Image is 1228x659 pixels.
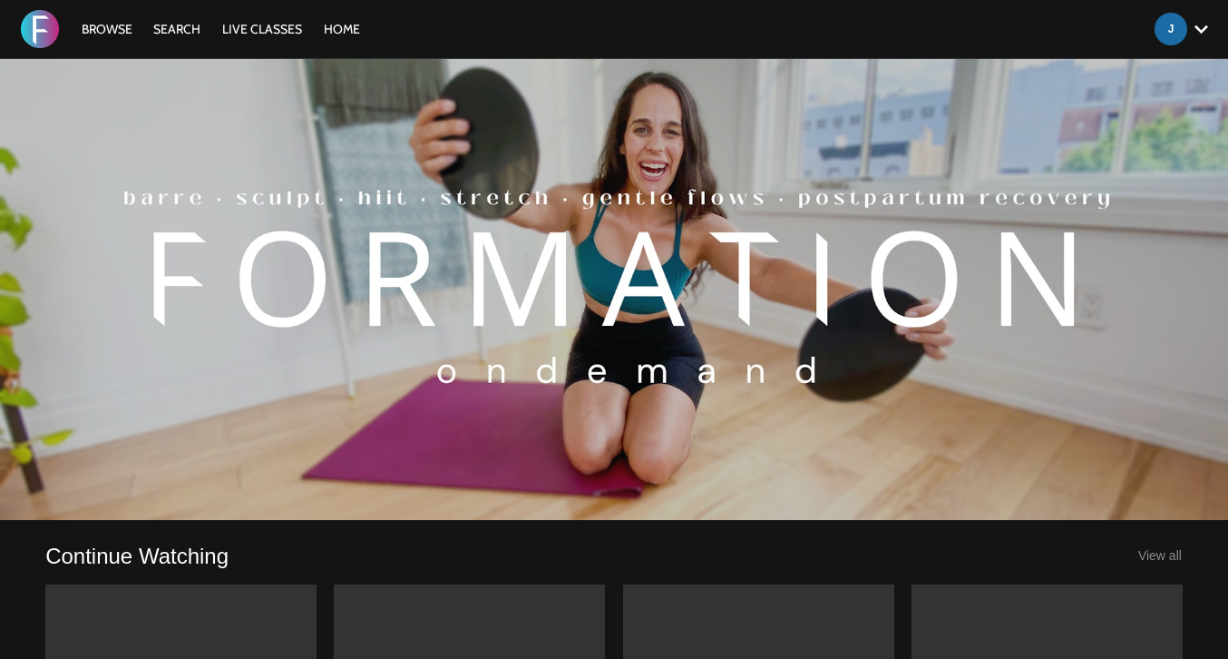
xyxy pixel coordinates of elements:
a: LIVE CLASSES [213,21,311,37]
a: Browse [73,21,141,37]
a: Continue Watching [45,542,229,570]
nav: Primary [73,20,370,38]
img: FORMATION [21,10,59,48]
a: View all [1138,548,1182,563]
a: Search [144,21,210,37]
a: HOME [315,21,369,37]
